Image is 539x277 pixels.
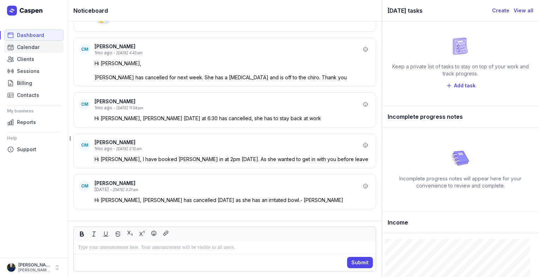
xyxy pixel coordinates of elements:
div: [PERSON_NAME] [95,98,361,105]
div: - [DATE] 2:10 am [114,146,142,152]
a: Create [492,6,509,15]
span: CM [81,142,88,148]
p: Hi [PERSON_NAME], [95,60,370,67]
span: Reports [17,118,36,127]
div: Help [7,133,61,144]
span: CM [81,47,88,52]
div: Keep a private list of tasks to stay on top of your work and track progress. [388,63,533,77]
div: [DATE] tasks [388,6,492,16]
span: Support [17,145,36,154]
span: Submit [351,258,369,267]
div: [PERSON_NAME] [95,43,361,50]
span: Add task [454,81,476,90]
p: Hi [PERSON_NAME], [PERSON_NAME] has cancelled [DATE] as she has an irritated bowl.- [PERSON_NAME] [95,197,370,204]
div: [PERSON_NAME] [95,139,361,146]
div: - [DATE] 4:43 am [114,50,143,56]
span: Contacts [17,91,39,99]
div: - [DATE] 11:04 pm [114,105,143,111]
span: CM [81,101,88,107]
div: [PERSON_NAME][EMAIL_ADDRESS][DOMAIN_NAME][PERSON_NAME] [18,268,51,273]
span: CM [81,183,88,189]
div: Incomplete progress notes [382,106,539,128]
div: Incomplete progress notes will appear here for your convenience to review and complete. [388,175,533,189]
span: Billing [17,79,32,87]
img: User profile image [7,263,16,272]
div: 1mo ago [95,146,112,152]
a: View all [514,6,533,15]
div: [PERSON_NAME] [18,262,51,268]
span: Clients [17,55,34,63]
button: Submit [347,257,373,268]
span: Sessions [17,67,40,75]
div: - [DATE] 3:21 am [110,187,138,192]
p: Hi [PERSON_NAME], [PERSON_NAME] [DATE] at 6:30 has cancelled, she has to stay back at work [95,115,370,122]
div: 1mo ago [95,105,112,111]
span: Calendar [17,43,40,51]
span: Dashboard [17,31,44,39]
div: Income [382,212,539,233]
div: 1mo ago [95,50,112,56]
div: [PERSON_NAME] [95,180,361,187]
div: [DATE] [95,187,109,192]
div: My business [7,105,61,117]
p: Hi [PERSON_NAME], I have booked [PERSON_NAME] in at 2pm [DATE]. As she wanted to get in with you ... [95,156,370,163]
p: [PERSON_NAME] has cancelled for next week. She has a [MEDICAL_DATA] and is off to the chiro. Than... [95,74,370,81]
